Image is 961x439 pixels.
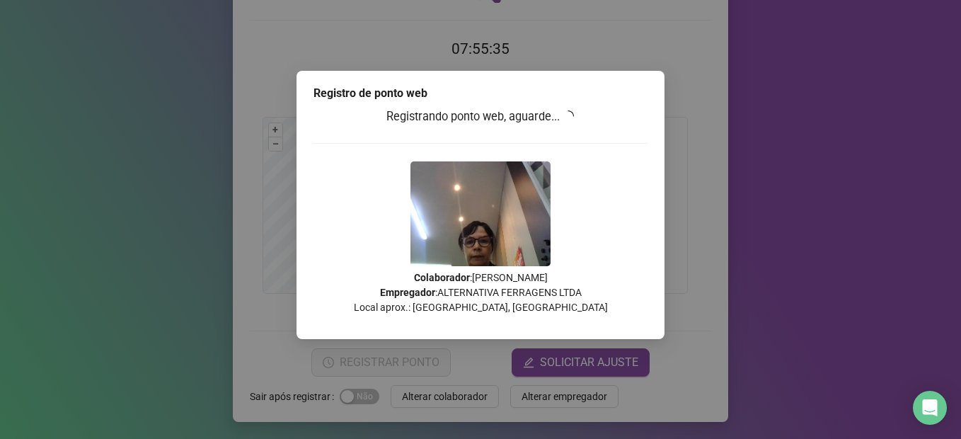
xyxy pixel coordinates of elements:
[313,85,648,102] div: Registro de ponto web
[563,110,575,122] span: loading
[410,161,551,266] img: Z
[414,272,470,283] strong: Colaborador
[313,270,648,315] p: : [PERSON_NAME] : ALTERNATIVA FERRAGENS LTDA Local aprox.: [GEOGRAPHIC_DATA], [GEOGRAPHIC_DATA]
[380,287,435,298] strong: Empregador
[313,108,648,126] h3: Registrando ponto web, aguarde...
[913,391,947,425] div: Open Intercom Messenger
